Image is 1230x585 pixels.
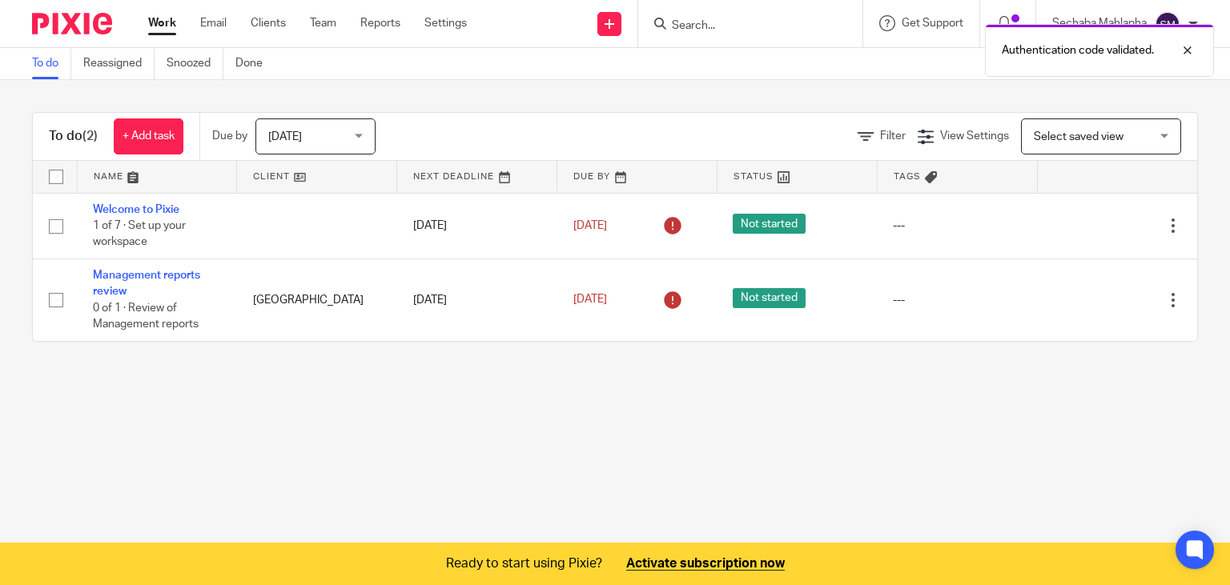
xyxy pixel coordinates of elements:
p: Authentication code validated. [1002,42,1154,58]
span: [DATE] [573,220,607,231]
img: svg%3E [1155,11,1180,37]
span: Select saved view [1034,131,1123,142]
td: [GEOGRAPHIC_DATA] [237,258,397,340]
p: Due by [212,128,247,144]
td: [DATE] [397,258,557,340]
a: + Add task [114,118,183,154]
span: (2) [82,130,98,142]
span: Tags [894,172,921,181]
span: Filter [880,130,906,142]
span: 1 of 7 · Set up your workspace [93,220,186,248]
a: To do [32,48,71,79]
div: --- [893,218,1021,234]
a: Settings [424,15,467,31]
a: Done [235,48,275,79]
a: Team [310,15,336,31]
span: View Settings [940,130,1009,142]
a: Welcome to Pixie [93,204,179,215]
a: Email [200,15,227,31]
a: Reassigned [83,48,155,79]
span: Not started [733,288,806,308]
a: Clients [251,15,286,31]
h1: To do [49,128,98,145]
span: [DATE] [573,295,607,306]
a: Reports [360,15,400,31]
img: Pixie [32,13,112,34]
td: [DATE] [397,193,557,258]
span: [DATE] [268,131,302,142]
span: 0 of 1 · Review of Management reports [93,303,199,331]
div: --- [893,292,1021,308]
a: Snoozed [167,48,223,79]
a: Work [148,15,176,31]
span: Not started [733,214,806,234]
a: Management reports review [93,270,200,297]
